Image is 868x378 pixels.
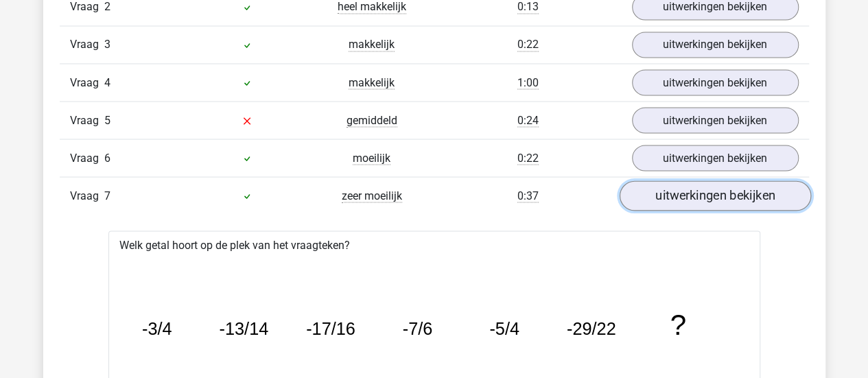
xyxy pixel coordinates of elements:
span: Vraag [70,36,104,53]
tspan: -5/4 [489,319,519,338]
span: Vraag [70,74,104,91]
span: makkelijk [349,75,395,89]
span: moeilijk [353,151,390,165]
tspan: -3/4 [141,319,172,338]
span: 1:00 [517,75,539,89]
a: uitwerkingen bekijken [632,32,799,58]
span: 0:37 [517,189,539,202]
a: uitwerkingen bekijken [619,180,810,211]
tspan: ? [670,309,685,341]
span: 7 [104,189,110,202]
tspan: -13/14 [219,319,268,338]
span: zeer moeilijk [342,189,402,202]
span: 4 [104,75,110,88]
span: 6 [104,151,110,164]
span: 0:22 [517,151,539,165]
a: uitwerkingen bekijken [632,145,799,171]
span: Vraag [70,150,104,166]
a: uitwerkingen bekijken [632,107,799,133]
a: uitwerkingen bekijken [632,69,799,95]
tspan: -7/6 [402,319,432,338]
span: 0:22 [517,38,539,51]
span: Vraag [70,187,104,204]
span: 5 [104,113,110,126]
span: makkelijk [349,38,395,51]
tspan: -17/16 [306,319,355,338]
tspan: -29/22 [566,319,615,338]
span: gemiddeld [347,113,397,127]
span: 3 [104,38,110,51]
span: 0:24 [517,113,539,127]
span: Vraag [70,112,104,128]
